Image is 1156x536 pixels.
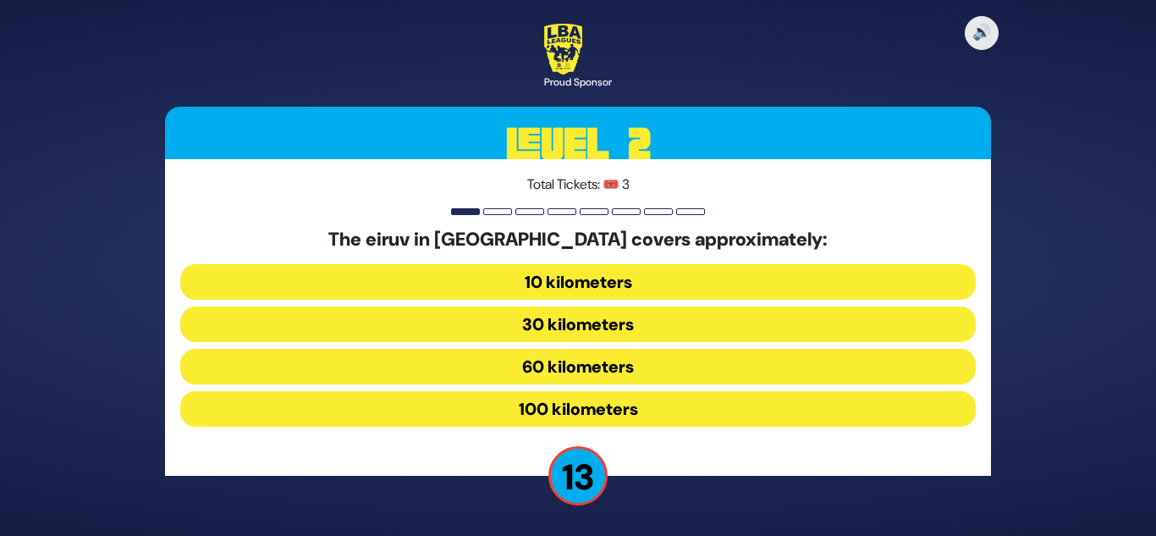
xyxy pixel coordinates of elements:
[548,446,608,506] p: 13
[180,391,976,427] button: 100 kilometers
[180,307,976,342] button: 30 kilometers
[165,107,991,183] h3: Level 2
[965,16,999,50] button: 🔊
[544,75,612,90] div: Proud Sponsor
[180,174,976,195] p: Total Tickets: 🎟️ 3
[180,229,976,251] h5: The eiruv in [GEOGRAPHIC_DATA] covers approximately:
[180,264,976,300] button: 10 kilometers
[180,349,976,384] button: 60 kilometers
[544,24,582,75] img: LBA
